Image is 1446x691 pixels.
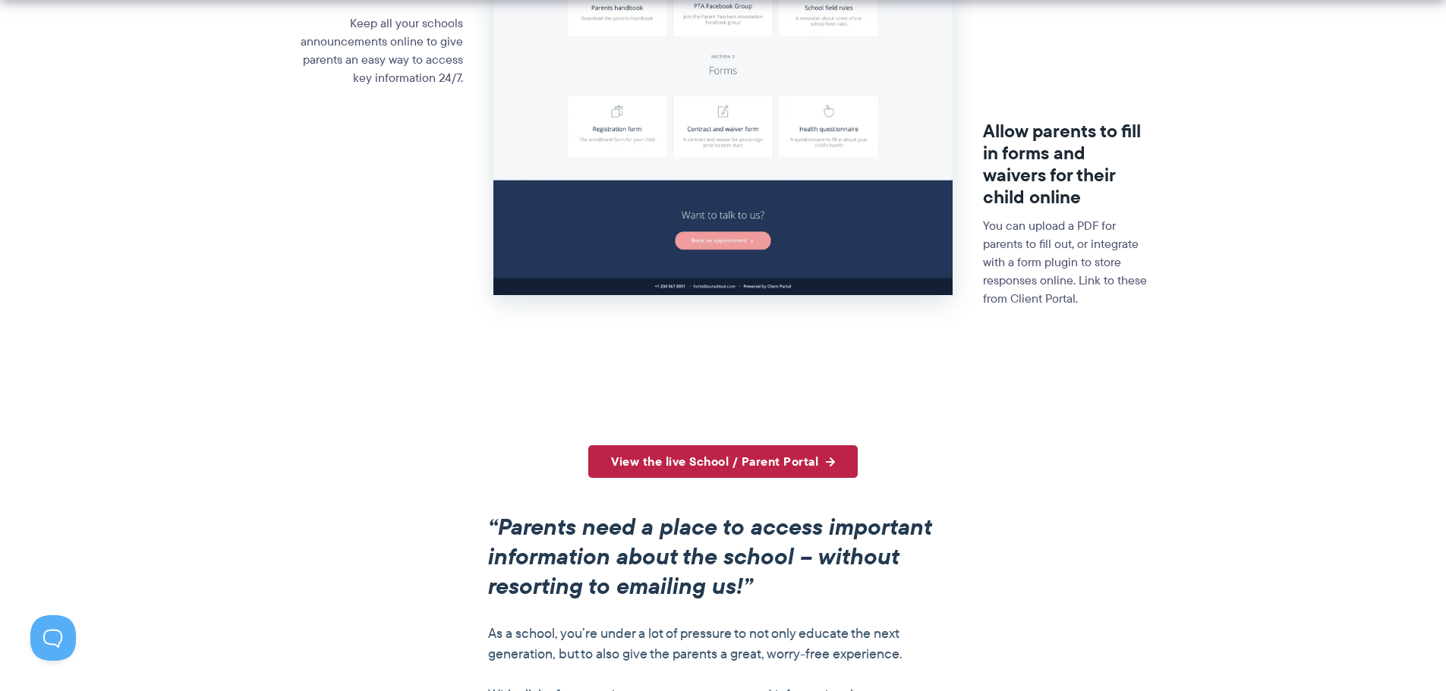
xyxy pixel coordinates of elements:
p: You can upload a PDF for parents to fill out, or integrate with a form plugin to store responses ... [983,217,1149,308]
iframe: Toggle Customer Support [30,615,76,661]
h3: Allow parents to fill in forms and waivers for their child online [983,121,1149,208]
p: As a school, you’re under a lot of pressure to not only educate the next generation, but to also ... [488,623,959,664]
a: View the live School / Parent Portal [588,445,858,478]
p: Keep all your schools announcements online to give parents an easy way to access key information ... [297,14,463,87]
em: “Parents need a place to access important information about the school – without resorting to ema... [488,510,931,603]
